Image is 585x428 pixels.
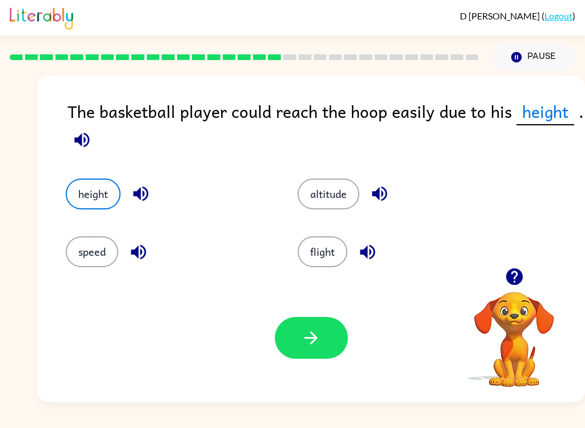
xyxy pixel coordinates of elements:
[66,236,118,267] button: speed
[66,179,121,209] button: height
[460,10,542,21] span: D [PERSON_NAME]
[492,44,575,70] button: Pause
[460,10,575,21] div: ( )
[457,274,571,389] video: Your browser must support playing .mp4 files to use Literably. Please try using another browser.
[516,98,574,125] span: height
[298,179,359,209] button: altitude
[544,10,572,21] a: Logout
[298,236,347,267] button: flight
[67,98,585,156] div: The basketball player could reach the hoop easily due to his .
[10,5,73,30] img: Literably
